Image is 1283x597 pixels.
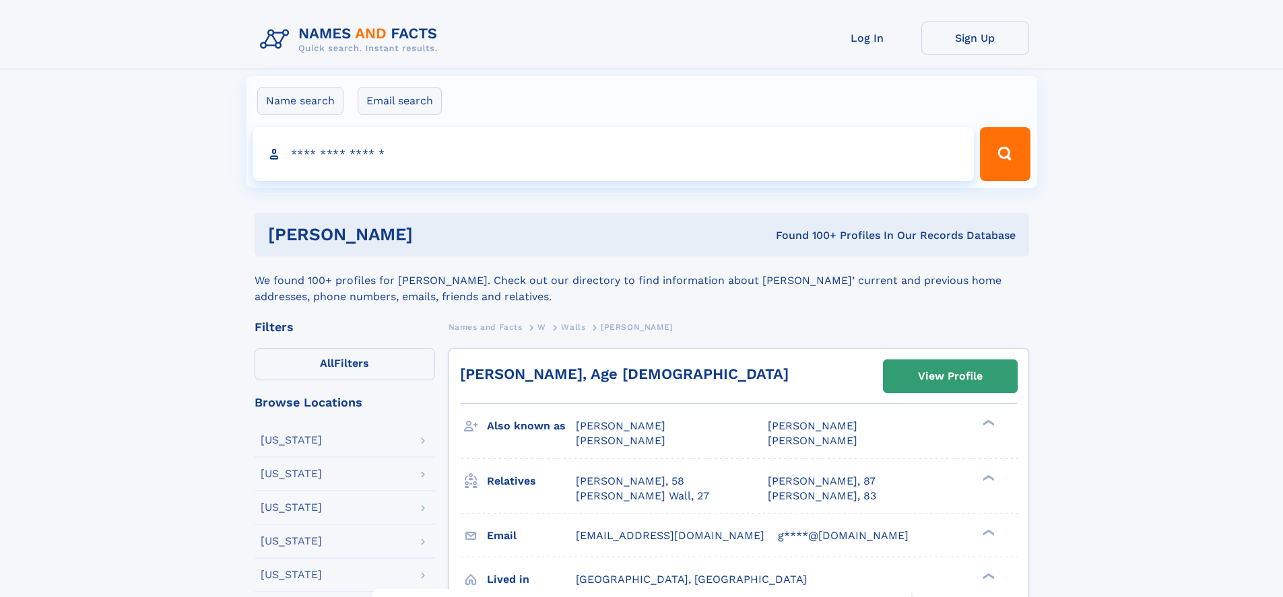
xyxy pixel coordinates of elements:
[576,434,665,447] span: [PERSON_NAME]
[537,318,546,335] a: W
[255,256,1029,305] div: We found 100+ profiles for [PERSON_NAME]. Check out our directory to find information about [PERS...
[320,357,334,370] span: All
[261,468,322,479] div: [US_STATE]
[487,568,576,591] h3: Lived in
[576,573,807,586] span: [GEOGRAPHIC_DATA], [GEOGRAPHIC_DATA]
[449,318,523,335] a: Names and Facts
[594,228,1016,243] div: Found 100+ Profiles In Our Records Database
[768,419,857,432] span: [PERSON_NAME]
[257,87,343,115] label: Name search
[768,434,857,447] span: [PERSON_NAME]
[261,536,322,547] div: [US_STATE]
[979,528,995,536] div: ❯
[768,489,876,503] a: [PERSON_NAME], 83
[576,529,764,542] span: [EMAIL_ADDRESS][DOMAIN_NAME]
[979,571,995,580] div: ❯
[921,22,1029,55] a: Sign Up
[576,419,665,432] span: [PERSON_NAME]
[255,396,435,409] div: Browse Locations
[460,365,789,382] a: [PERSON_NAME], Age [DEMOGRAPHIC_DATA]
[601,322,673,332] span: [PERSON_NAME]
[261,502,322,513] div: [US_STATE]
[576,489,709,503] a: [PERSON_NAME] Wall, 27
[255,321,435,333] div: Filters
[537,322,546,332] span: W
[261,569,322,580] div: [US_STATE]
[576,474,684,489] a: [PERSON_NAME], 58
[255,348,435,380] label: Filters
[487,415,576,437] h3: Also known as
[261,435,322,446] div: [US_STATE]
[561,322,585,332] span: Walls
[979,419,995,427] div: ❯
[814,22,921,55] a: Log In
[268,226,595,243] h1: [PERSON_NAME]
[487,470,576,493] h3: Relatives
[561,318,585,335] a: Walls
[358,87,442,115] label: Email search
[253,127,975,181] input: search input
[487,524,576,547] h3: Email
[768,474,876,489] a: [PERSON_NAME], 87
[980,127,1030,181] button: Search Button
[918,361,983,392] div: View Profile
[884,360,1017,392] a: View Profile
[979,473,995,482] div: ❯
[255,22,449,58] img: Logo Names and Facts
